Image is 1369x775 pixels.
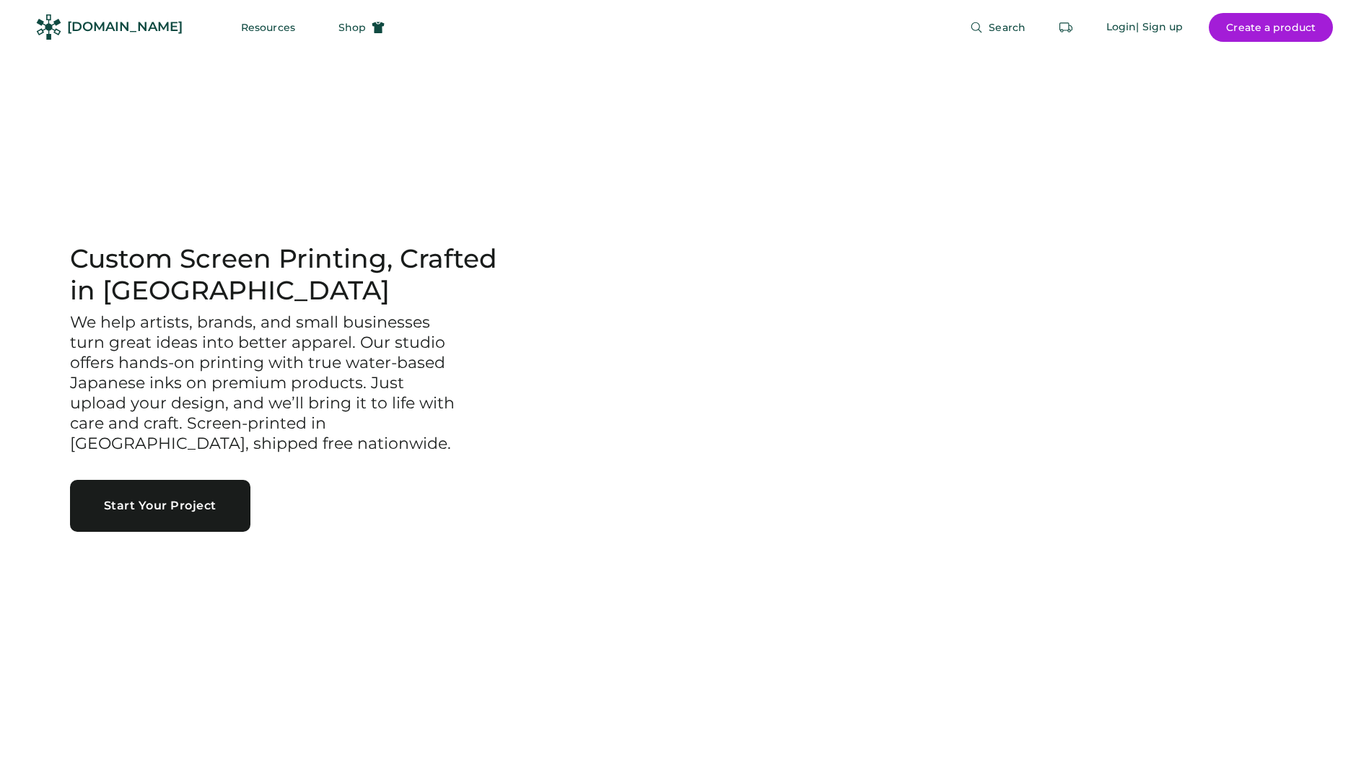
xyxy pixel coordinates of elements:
[1051,13,1080,42] button: Retrieve an order
[338,22,366,32] span: Shop
[989,22,1025,32] span: Search
[953,13,1043,42] button: Search
[224,13,312,42] button: Resources
[70,312,460,454] h3: We help artists, brands, and small businesses turn great ideas into better apparel. Our studio of...
[70,480,250,532] button: Start Your Project
[321,13,402,42] button: Shop
[36,14,61,40] img: Rendered Logo - Screens
[1209,13,1333,42] button: Create a product
[70,243,520,307] h1: Custom Screen Printing, Crafted in [GEOGRAPHIC_DATA]
[1136,20,1183,35] div: | Sign up
[1106,20,1137,35] div: Login
[67,18,183,36] div: [DOMAIN_NAME]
